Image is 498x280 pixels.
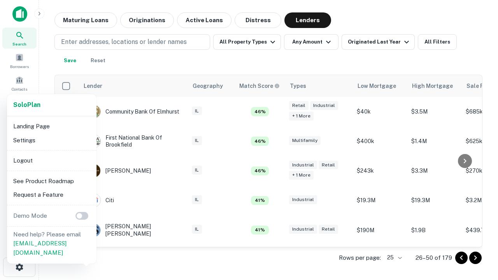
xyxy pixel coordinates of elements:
[13,100,40,110] a: SoloPlan
[10,174,93,188] li: See Product Roadmap
[459,218,498,255] iframe: Chat Widget
[13,230,90,257] p: Need help? Please email
[10,188,93,202] li: Request a Feature
[10,154,93,168] li: Logout
[10,119,93,133] li: Landing Page
[13,240,67,256] a: [EMAIL_ADDRESS][DOMAIN_NAME]
[10,133,93,147] li: Settings
[10,211,50,220] p: Demo Mode
[13,101,40,108] strong: Solo Plan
